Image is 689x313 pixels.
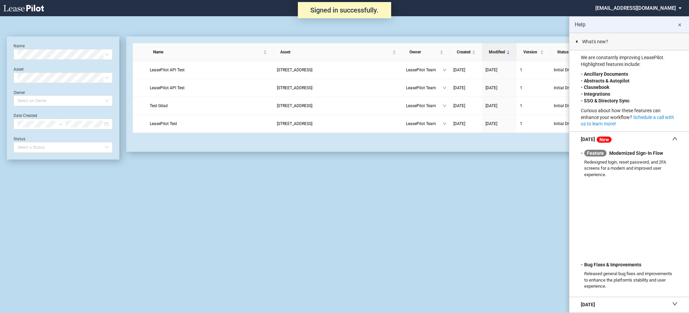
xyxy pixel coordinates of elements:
a: 1 [520,120,547,127]
a: [DATE] [485,67,513,73]
span: 1 [520,103,522,108]
span: down [443,122,447,126]
span: Status [557,49,590,55]
a: [DATE] [485,85,513,91]
a: [DATE] [453,85,479,91]
a: 1 [520,102,547,109]
span: Initial Draft [554,120,594,127]
span: Name [153,49,262,55]
label: Status [14,137,25,141]
span: 1 [520,86,522,90]
span: Modified [489,49,505,55]
th: Owner [403,43,450,61]
a: 1 [520,85,547,91]
a: [DATE] [485,102,513,109]
span: down [443,68,447,72]
span: 109 State Street [277,103,312,108]
th: Name [146,43,274,61]
th: Asset [274,43,403,61]
span: [DATE] [453,103,465,108]
th: Version [517,43,550,61]
a: [STREET_ADDRESS] [277,102,399,109]
a: [STREET_ADDRESS] [277,120,399,127]
a: [DATE] [453,102,479,109]
span: LeasePilot Team [406,67,443,73]
span: [DATE] [453,68,465,72]
span: down [443,104,447,108]
label: Asset [14,67,24,72]
span: Initial Draft [554,102,594,109]
a: [DATE] [485,120,513,127]
a: Test Gilad [150,102,270,109]
span: Owner [409,49,438,55]
span: Asset [280,49,391,55]
span: [DATE] [485,86,497,90]
span: LeasePilot API Test [150,68,185,72]
span: [DATE] [453,86,465,90]
a: [DATE] [453,120,479,127]
span: LeasePilot API Test [150,86,185,90]
span: [DATE] [485,68,497,72]
span: Version [523,49,539,55]
span: [DATE] [485,121,497,126]
span: Test Gilad [150,103,168,108]
span: 1 [520,121,522,126]
a: [STREET_ADDRESS] [277,67,399,73]
span: [DATE] [453,121,465,126]
span: Created [457,49,471,55]
span: 109 State Street [277,68,312,72]
div: Signed in successfully. [298,2,391,18]
span: 1 [520,68,522,72]
span: Initial Draft [554,85,594,91]
span: LeasePilot Team [406,102,443,109]
a: LeasePilot Test [150,120,270,127]
a: LeasePilot API Test [150,85,270,91]
span: 109 State Street [277,121,312,126]
span: [DATE] [485,103,497,108]
span: down [443,86,447,90]
th: Modified [482,43,517,61]
span: swap-right [58,122,63,126]
span: LeasePilot Team [406,120,443,127]
span: Initial Draft [554,67,594,73]
span: to [58,122,63,126]
label: Owner [14,90,25,95]
a: LeasePilot API Test [150,67,270,73]
a: 1 [520,67,547,73]
a: [STREET_ADDRESS] [277,85,399,91]
th: Created [450,43,482,61]
label: Name [14,44,25,48]
span: LeasePilot Team [406,85,443,91]
th: Status [550,43,601,61]
label: Date Created [14,113,37,118]
a: [DATE] [453,67,479,73]
span: LeasePilot Test [150,121,177,126]
span: 109 State Street [277,86,312,90]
